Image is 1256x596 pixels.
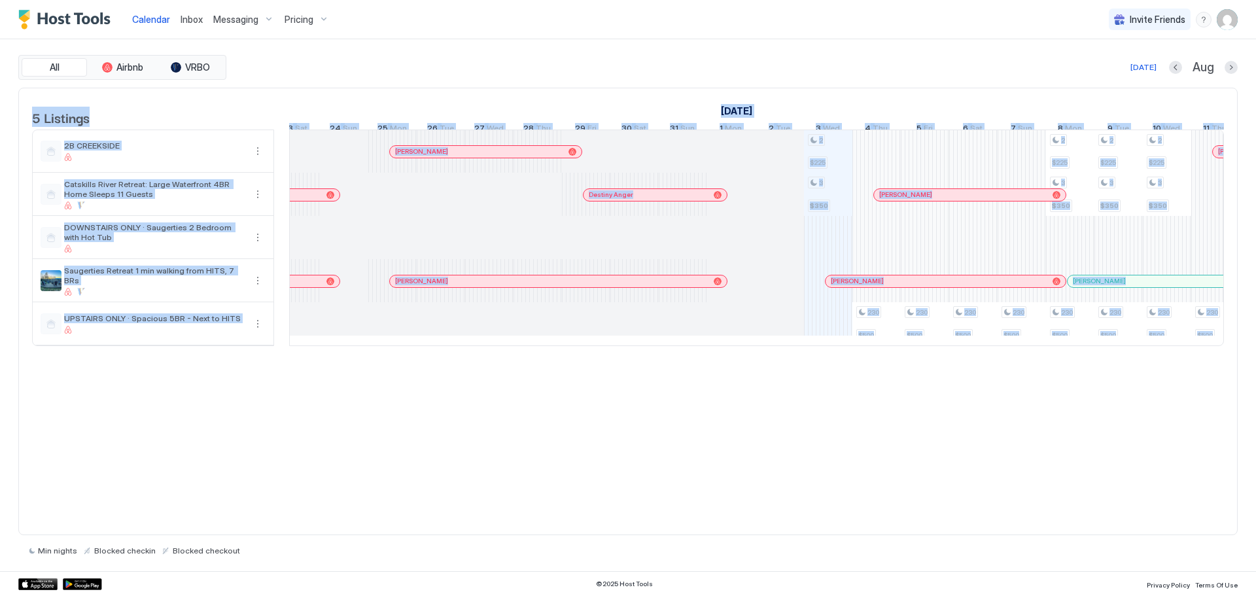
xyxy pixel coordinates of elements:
[1149,120,1183,139] a: September 10, 2025
[395,147,448,156] span: [PERSON_NAME]
[64,179,245,199] span: Catskills River Retreat: Large Waterfront 4BR Home Sleeps 11 Guests
[250,143,266,159] div: menu
[1007,120,1036,139] a: September 7, 2025
[1100,331,1116,340] span: $500
[1018,123,1032,137] span: Sun
[132,14,170,25] span: Calendar
[94,546,156,555] span: Blocked checkin
[132,12,170,26] a: Calendar
[1061,308,1073,317] span: 230
[18,55,226,80] div: tab-group
[970,123,983,137] span: Sat
[596,580,653,588] span: © 2025 Host Tools
[1169,61,1182,74] button: Previous month
[18,10,116,29] a: Host Tools Logo
[295,123,307,137] span: Sat
[667,120,698,139] a: August 31, 2025
[621,123,632,137] span: 30
[867,308,879,317] span: 230
[213,14,258,26] span: Messaging
[1052,331,1068,340] span: $500
[1203,123,1210,137] span: 11
[424,120,457,139] a: August 26, 2025
[285,14,313,26] span: Pricing
[1153,123,1161,137] span: 10
[181,14,203,25] span: Inbox
[831,277,884,285] span: [PERSON_NAME]
[32,107,90,127] span: 5 Listings
[377,123,388,137] span: 25
[250,273,266,289] button: More options
[520,120,554,139] a: August 28, 2025
[670,123,678,137] span: 31
[1108,123,1113,137] span: 9
[1149,202,1167,210] span: $350
[1147,577,1190,591] a: Privacy Policy
[1212,123,1227,137] span: Thu
[1061,136,1065,145] span: 2
[440,123,454,137] span: Tue
[810,202,828,210] span: $350
[1052,158,1068,167] span: $225
[250,230,266,245] button: More options
[1158,179,1162,187] span: 3
[720,123,723,137] span: 1
[523,123,534,137] span: 28
[250,186,266,202] div: menu
[63,578,102,590] a: Google Play Store
[716,120,745,139] a: September 1, 2025
[1011,123,1016,137] span: 7
[823,123,840,137] span: Wed
[1003,331,1019,340] span: $500
[471,120,507,139] a: August 27, 2025
[64,141,245,150] span: 2B CREEKSIDE
[680,123,695,137] span: Sun
[1195,581,1238,589] span: Terms Of Use
[955,331,971,340] span: $500
[487,123,504,137] span: Wed
[250,230,266,245] div: menu
[1109,179,1113,187] span: 3
[634,123,646,137] span: Sat
[916,308,928,317] span: 230
[765,120,794,139] a: September 2, 2025
[1065,123,1082,137] span: Mon
[1197,331,1213,340] span: $500
[718,101,756,120] a: September 1, 2025
[374,120,410,139] a: August 25, 2025
[116,61,143,73] span: Airbnb
[873,123,888,137] span: Thu
[1100,158,1116,167] span: $225
[38,546,77,555] span: Min nights
[1100,202,1119,210] span: $350
[1130,14,1185,26] span: Invite Friends
[1163,123,1180,137] span: Wed
[862,120,891,139] a: September 4, 2025
[1196,12,1212,27] div: menu
[924,123,933,137] span: Fri
[1193,60,1214,75] span: Aug
[769,123,774,137] span: 2
[810,158,826,167] span: $225
[18,578,58,590] a: App Store
[22,58,87,77] button: All
[1158,136,1162,145] span: 2
[865,123,871,137] span: 4
[1073,277,1126,285] span: [PERSON_NAME]
[330,123,341,137] span: 24
[819,136,823,145] span: 2
[474,123,485,137] span: 27
[536,123,551,137] span: Thu
[913,120,936,139] a: September 5, 2025
[1109,308,1121,317] span: 230
[427,123,438,137] span: 26
[250,316,266,332] div: menu
[64,222,245,242] span: DOWNSTAIRS ONLY · Saugerties 2 Bedroom with Hot Tub
[1052,202,1070,210] span: $350
[1158,308,1170,317] span: 230
[819,179,823,187] span: 3
[1149,158,1164,167] span: $225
